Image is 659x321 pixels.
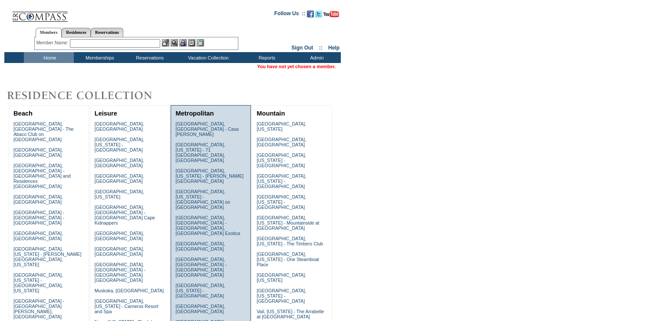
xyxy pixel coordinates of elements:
a: [GEOGRAPHIC_DATA], [GEOGRAPHIC_DATA] - [GEOGRAPHIC_DATA] and Residences [GEOGRAPHIC_DATA] [13,163,71,189]
td: Vacation Collection [174,52,241,63]
a: [GEOGRAPHIC_DATA], [GEOGRAPHIC_DATA] [13,194,63,205]
a: Beach [13,110,33,117]
a: [GEOGRAPHIC_DATA], [US_STATE] - [GEOGRAPHIC_DATA] [257,194,306,210]
td: Home [24,52,74,63]
td: Follow Us :: [274,10,305,20]
a: Members [36,28,62,37]
a: [GEOGRAPHIC_DATA], [US_STATE] [257,121,306,132]
a: [GEOGRAPHIC_DATA] - [GEOGRAPHIC_DATA] - [GEOGRAPHIC_DATA] [13,210,64,225]
img: View [171,39,178,46]
a: Become our fan on Facebook [307,13,314,18]
a: [GEOGRAPHIC_DATA], [US_STATE] - [PERSON_NAME][GEOGRAPHIC_DATA] [175,168,244,184]
div: Member Name: [36,39,70,46]
a: [GEOGRAPHIC_DATA], [GEOGRAPHIC_DATA] - [GEOGRAPHIC_DATA], [GEOGRAPHIC_DATA] Exotica [175,215,240,236]
a: [GEOGRAPHIC_DATA], [GEOGRAPHIC_DATA] [13,231,63,241]
a: [GEOGRAPHIC_DATA], [US_STATE] - 71 [GEOGRAPHIC_DATA], [GEOGRAPHIC_DATA] [175,142,225,163]
a: Reservations [91,28,123,37]
a: [GEOGRAPHIC_DATA], [GEOGRAPHIC_DATA] [95,246,144,257]
a: Vail, [US_STATE] - The Arrabelle at [GEOGRAPHIC_DATA] [257,309,324,319]
a: [GEOGRAPHIC_DATA], [US_STATE] - [GEOGRAPHIC_DATA] [257,173,306,189]
img: Impersonate [179,39,187,46]
a: [GEOGRAPHIC_DATA], [US_STATE] - [PERSON_NAME][GEOGRAPHIC_DATA], [US_STATE] [13,246,82,267]
a: [GEOGRAPHIC_DATA], [US_STATE] - Carneros Resort and Spa [95,298,158,314]
a: Muskoka, [GEOGRAPHIC_DATA] [95,288,164,293]
td: Memberships [74,52,124,63]
img: b_calculator.gif [197,39,204,46]
a: [GEOGRAPHIC_DATA], [GEOGRAPHIC_DATA] - [GEOGRAPHIC_DATA] [GEOGRAPHIC_DATA] [95,262,145,283]
a: Leisure [95,110,117,117]
a: [GEOGRAPHIC_DATA], [US_STATE] - [GEOGRAPHIC_DATA] [257,152,306,168]
a: [GEOGRAPHIC_DATA], [US_STATE] - [GEOGRAPHIC_DATA] [175,283,225,298]
a: [GEOGRAPHIC_DATA], [US_STATE] - [GEOGRAPHIC_DATA] [95,137,144,152]
a: Follow us on Twitter [315,13,322,18]
img: Reservations [188,39,195,46]
a: [GEOGRAPHIC_DATA], [US_STATE] - [GEOGRAPHIC_DATA] on [GEOGRAPHIC_DATA] [175,189,230,210]
a: Residences [62,28,91,37]
td: Reports [241,52,291,63]
img: Compass Home [12,4,68,22]
a: [GEOGRAPHIC_DATA], [US_STATE] - One Steamboat Place [257,252,319,267]
a: [GEOGRAPHIC_DATA], [GEOGRAPHIC_DATA] [95,121,144,132]
a: [GEOGRAPHIC_DATA], [GEOGRAPHIC_DATA] [257,137,306,147]
span: :: [319,45,323,51]
a: Help [328,45,339,51]
a: [GEOGRAPHIC_DATA], [GEOGRAPHIC_DATA] [175,304,225,314]
a: [GEOGRAPHIC_DATA], [GEOGRAPHIC_DATA] - Casa [PERSON_NAME] [175,121,238,137]
a: [GEOGRAPHIC_DATA], [US_STATE] - [GEOGRAPHIC_DATA], [US_STATE] [13,272,63,293]
img: b_edit.gif [162,39,169,46]
a: [GEOGRAPHIC_DATA], [US_STATE] [95,189,144,199]
a: [GEOGRAPHIC_DATA], [US_STATE] - [GEOGRAPHIC_DATA] [257,288,306,304]
a: [GEOGRAPHIC_DATA], [GEOGRAPHIC_DATA] [13,147,63,158]
td: Reservations [124,52,174,63]
img: Follow us on Twitter [315,10,322,17]
a: Sign Out [291,45,313,51]
a: Mountain [257,110,285,117]
img: Subscribe to our YouTube Channel [323,11,339,17]
span: You have not yet chosen a member. [257,64,336,69]
img: Destinations by Exclusive Resorts [4,87,174,104]
a: [GEOGRAPHIC_DATA], [GEOGRAPHIC_DATA] [95,231,144,241]
a: [GEOGRAPHIC_DATA], [US_STATE] [257,272,306,283]
a: [GEOGRAPHIC_DATA] - [GEOGRAPHIC_DATA][PERSON_NAME], [GEOGRAPHIC_DATA] [13,298,64,319]
img: Become our fan on Facebook [307,10,314,17]
a: [GEOGRAPHIC_DATA], [GEOGRAPHIC_DATA] [95,158,144,168]
a: [GEOGRAPHIC_DATA], [US_STATE] - Mountainside at [GEOGRAPHIC_DATA] [257,215,319,231]
a: [GEOGRAPHIC_DATA], [GEOGRAPHIC_DATA] - The Abaco Club on [GEOGRAPHIC_DATA] [13,121,74,142]
td: Admin [291,52,341,63]
a: [GEOGRAPHIC_DATA], [GEOGRAPHIC_DATA] [175,241,225,252]
a: Subscribe to our YouTube Channel [323,13,339,18]
a: [GEOGRAPHIC_DATA], [GEOGRAPHIC_DATA] - [GEOGRAPHIC_DATA] [GEOGRAPHIC_DATA] [175,257,226,278]
a: [GEOGRAPHIC_DATA], [GEOGRAPHIC_DATA] [95,173,144,184]
a: Metropolitan [175,110,214,117]
a: [GEOGRAPHIC_DATA], [US_STATE] - The Timbers Club [257,236,323,246]
a: [GEOGRAPHIC_DATA], [GEOGRAPHIC_DATA] - [GEOGRAPHIC_DATA] Cape Kidnappers [95,205,155,225]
